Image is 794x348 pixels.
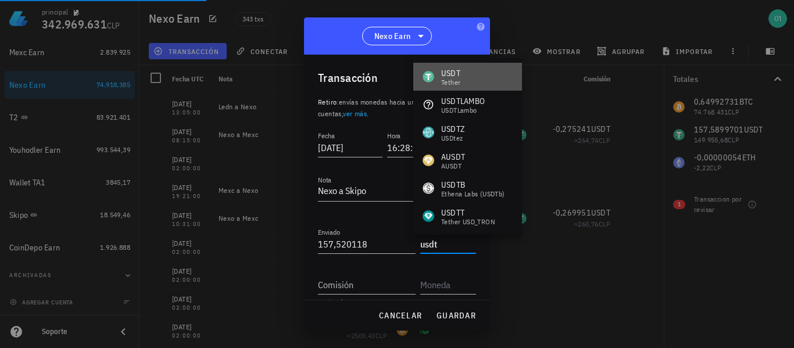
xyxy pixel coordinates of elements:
span: Retiro [318,98,337,106]
label: Enviado [318,228,340,236]
span: Nexo Earn [374,30,410,42]
label: Nota [318,175,331,184]
div: Transacción [318,69,378,87]
button: guardar [431,305,481,326]
div: USDtez [441,135,464,142]
div: aUSDT [441,163,465,170]
input: Moneda [420,275,474,294]
div: USDT [441,67,460,79]
div: Tether USD_TRON [441,218,495,225]
div: USDTLAMBO [441,95,485,107]
div: USDTZ [441,123,464,135]
div: Tether [441,79,460,86]
div: AUSDT-icon [423,155,434,166]
div: USDTT [441,207,495,218]
p: : [318,96,476,120]
span: envías monedas hacia una de tus propias cuentas, . [318,98,464,118]
div: USDTZ-icon [423,127,434,138]
div: AUSDT [441,151,465,163]
div: Opcional [318,299,476,306]
span: guardar [436,310,476,321]
div: Ethena Labs (USDTb) [441,191,505,198]
div: USDTB [441,179,505,191]
span: cancelar [378,310,422,321]
div: USDTT-icon [423,210,434,222]
div: USDTLambo [441,107,485,114]
a: ver más [343,109,367,118]
div: USDTB-icon [423,182,434,194]
div: USDT-icon [423,71,434,82]
button: cancelar [374,305,427,326]
label: Fecha [318,131,335,140]
input: Moneda [420,235,474,253]
label: Hora [387,131,400,140]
